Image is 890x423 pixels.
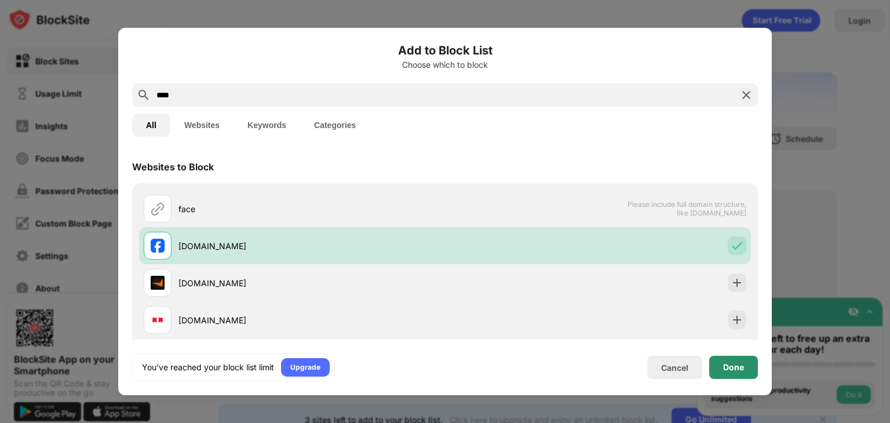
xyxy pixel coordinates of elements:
[132,42,758,59] h6: Add to Block List
[723,363,744,372] div: Done
[178,240,445,252] div: [DOMAIN_NAME]
[739,88,753,102] img: search-close
[142,362,274,373] div: You’ve reached your block list limit
[170,114,234,137] button: Websites
[178,314,445,326] div: [DOMAIN_NAME]
[151,202,165,216] img: url.svg
[132,60,758,70] div: Choose which to block
[627,200,746,217] span: Please include full domain structure, like [DOMAIN_NAME]
[234,114,300,137] button: Keywords
[132,114,170,137] button: All
[132,161,214,173] div: Websites to Block
[290,362,320,373] div: Upgrade
[151,276,165,290] img: favicons
[151,313,165,327] img: favicons
[661,363,688,373] div: Cancel
[178,277,445,289] div: [DOMAIN_NAME]
[137,88,151,102] img: search.svg
[178,203,445,215] div: face
[151,239,165,253] img: favicons
[300,114,370,137] button: Categories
